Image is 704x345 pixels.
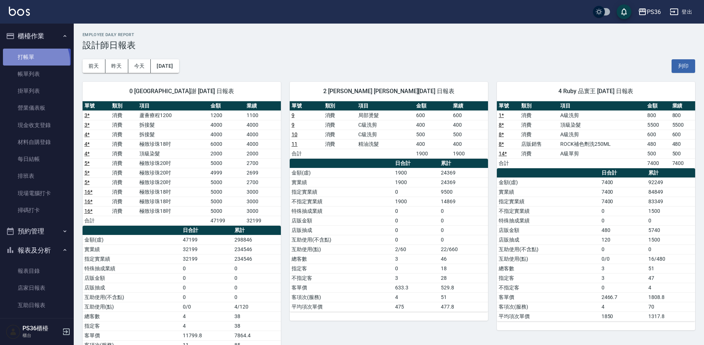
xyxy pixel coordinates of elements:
a: 互助日報表 [3,297,71,314]
td: 500 [451,130,488,139]
h3: 設計師日報表 [83,40,695,50]
td: 4 [600,302,647,311]
td: 極致珍珠20吋 [137,168,208,177]
td: 消費 [110,168,138,177]
td: 400 [414,120,451,130]
td: 極致珍珠18吋 [137,197,208,206]
th: 單號 [497,101,519,111]
img: Logo [9,7,30,16]
span: 2 [PERSON_NAME] [PERSON_NAME][DATE] 日報表 [299,88,479,95]
td: 83349 [647,197,695,206]
th: 類別 [519,101,558,111]
th: 項目 [558,101,645,111]
td: 消費 [110,197,138,206]
td: 拆接髮 [137,120,208,130]
td: 消費 [110,110,138,120]
td: 實業績 [497,187,600,197]
td: 金額(虛) [497,177,600,187]
th: 單號 [290,101,323,111]
td: 500 [670,149,695,158]
td: 總客數 [497,264,600,273]
td: 0 [393,264,439,273]
td: 不指定實業績 [497,206,600,216]
h5: PS36櫃檯 [22,325,60,332]
td: 0 [439,225,488,235]
td: 5000 [209,206,245,216]
td: 店販金額 [290,216,393,225]
img: Person [6,324,21,339]
td: 51 [647,264,695,273]
td: 指定實業績 [290,187,393,197]
button: 前天 [83,59,105,73]
td: 3 [600,273,647,283]
td: 互助使用(點) [83,302,181,311]
th: 日合計 [181,226,233,235]
td: 4 [181,311,233,321]
td: 實業績 [83,244,181,254]
td: 28 [439,273,488,283]
td: 0 [600,244,647,254]
a: 帳單列表 [3,66,71,82]
td: 400 [451,120,488,130]
a: 每日結帳 [3,151,71,168]
td: 800 [670,110,695,120]
th: 日合計 [393,159,439,168]
td: 11799.8 [181,331,233,340]
td: 0 [393,225,439,235]
td: 店販抽成 [290,225,393,235]
td: 2700 [245,177,281,187]
td: 店販金額 [83,273,181,283]
button: 報表及分析 [3,241,71,260]
td: 0 [393,235,439,244]
td: 0 [233,264,281,273]
td: 客單價 [497,292,600,302]
td: 14869 [439,197,488,206]
td: 0 [181,283,233,292]
td: 480 [645,139,670,149]
td: 0 [600,216,647,225]
td: 極致珍珠18吋 [137,206,208,216]
th: 單號 [83,101,110,111]
a: 互助排行榜 [3,314,71,331]
td: 4000 [245,139,281,149]
a: 10 [292,131,297,137]
td: 消費 [323,130,357,139]
td: 不指定客 [290,273,393,283]
td: 5500 [670,120,695,130]
td: 5000 [209,177,245,187]
td: 5000 [209,187,245,197]
th: 金額 [414,101,451,111]
th: 累計 [647,168,695,178]
a: 11 [292,141,297,147]
td: 指定客 [497,273,600,283]
td: 92249 [647,177,695,187]
td: 633.3 [393,283,439,292]
td: 客單價 [83,331,181,340]
a: 打帳單 [3,49,71,66]
td: 4999 [209,168,245,177]
td: 5000 [209,158,245,168]
td: 4000 [209,130,245,139]
td: 9500 [439,187,488,197]
td: 互助使用(不含點) [290,235,393,244]
td: 不指定客 [497,283,600,292]
table: a dense table [497,168,695,321]
td: 合計 [83,216,110,225]
td: 店販銷售 [519,139,558,149]
a: 9 [292,112,295,118]
td: 1900 [393,177,439,187]
td: 1850 [600,311,647,321]
td: 合計 [497,158,519,168]
td: 1900 [414,149,451,158]
td: 0 [393,216,439,225]
button: save [617,4,631,19]
td: 消費 [323,110,357,120]
td: 0 [600,206,647,216]
td: 客項次(服務) [497,302,600,311]
td: 平均項次單價 [290,302,393,311]
a: 掛單列表 [3,82,71,99]
td: 7400 [645,158,670,168]
td: 4000 [209,120,245,130]
td: 4 [647,283,695,292]
td: 0 [233,273,281,283]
